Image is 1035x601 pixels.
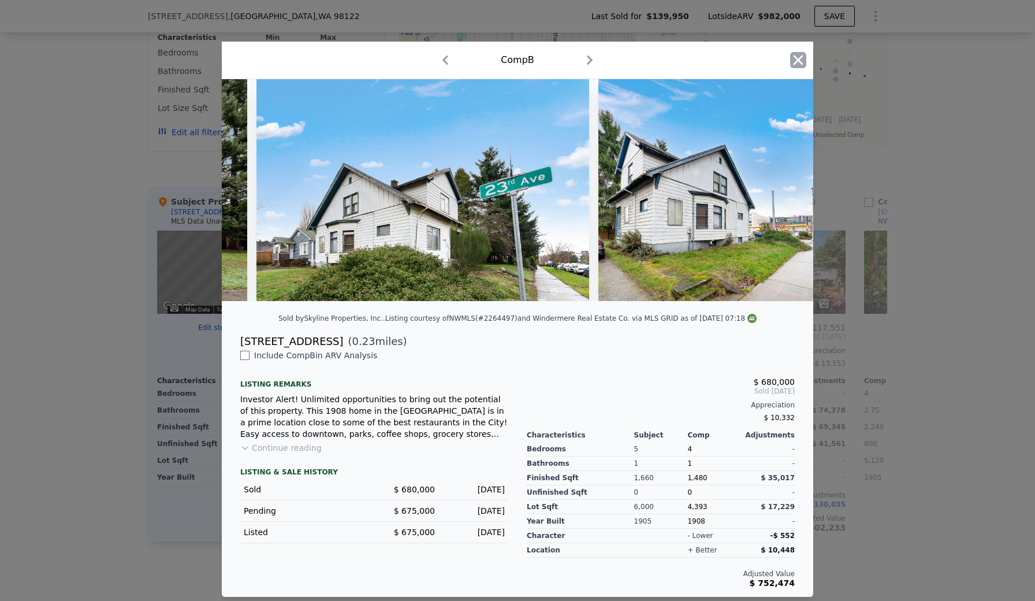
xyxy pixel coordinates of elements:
[256,79,589,301] img: Property Img
[244,484,365,495] div: Sold
[527,442,634,457] div: Bedrooms
[240,333,343,350] div: [STREET_ADDRESS]
[741,514,795,529] div: -
[687,431,741,440] div: Comp
[687,546,717,555] div: + better
[687,474,707,482] span: 1,480
[598,79,888,301] img: Property Img
[634,500,688,514] div: 6,000
[741,431,795,440] div: Adjustments
[741,442,795,457] div: -
[527,514,634,529] div: Year Built
[687,457,741,471] div: 1
[250,351,382,360] span: Include Comp B in ARV Analysis
[761,546,795,554] span: $ 10,448
[770,532,795,540] span: -$ 552
[444,484,505,495] div: [DATE]
[527,543,634,558] div: location
[352,335,375,347] span: 0.23
[240,468,508,479] div: LISTING & SALE HISTORY
[527,400,795,410] div: Appreciation
[687,445,692,453] span: 4
[527,569,795,578] div: Adjusted Value
[527,387,795,396] span: Sold [DATE]
[687,503,707,511] span: 4,393
[634,471,688,485] div: 1,660
[634,514,688,529] div: 1905
[527,485,634,500] div: Unfinished Sqft
[687,514,741,529] div: 1908
[687,531,713,540] div: - lower
[527,431,634,440] div: Characteristics
[501,53,534,67] div: Comp B
[240,394,508,440] div: Investor Alert! Unlimited opportunities to bring out the potential of this property. This 1908 ho...
[244,526,365,538] div: Listed
[761,474,795,482] span: $ 35,017
[444,526,505,538] div: [DATE]
[527,471,634,485] div: Finished Sqft
[385,314,757,322] div: Listing courtesy of NWMLS (#2264497) and Windermere Real Estate Co. via MLS GRID as of [DATE] 07:18
[527,500,634,514] div: Lot Sqft
[747,314,757,323] img: NWMLS Logo
[634,457,688,471] div: 1
[240,442,322,454] button: Continue reading
[343,333,407,350] span: ( miles)
[527,457,634,471] div: Bathrooms
[634,431,688,440] div: Subject
[687,488,692,496] span: 0
[444,505,505,517] div: [DATE]
[741,485,795,500] div: -
[634,442,688,457] div: 5
[244,505,365,517] div: Pending
[394,528,435,537] span: $ 675,000
[750,578,795,588] span: $ 752,474
[278,314,385,322] div: Sold by Skyline Properties, Inc. .
[754,377,795,387] span: $ 680,000
[634,485,688,500] div: 0
[527,529,634,543] div: character
[761,503,795,511] span: $ 17,229
[240,370,508,389] div: Listing remarks
[741,457,795,471] div: -
[394,485,435,494] span: $ 680,000
[764,414,795,422] span: $ 10,332
[394,506,435,515] span: $ 675,000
